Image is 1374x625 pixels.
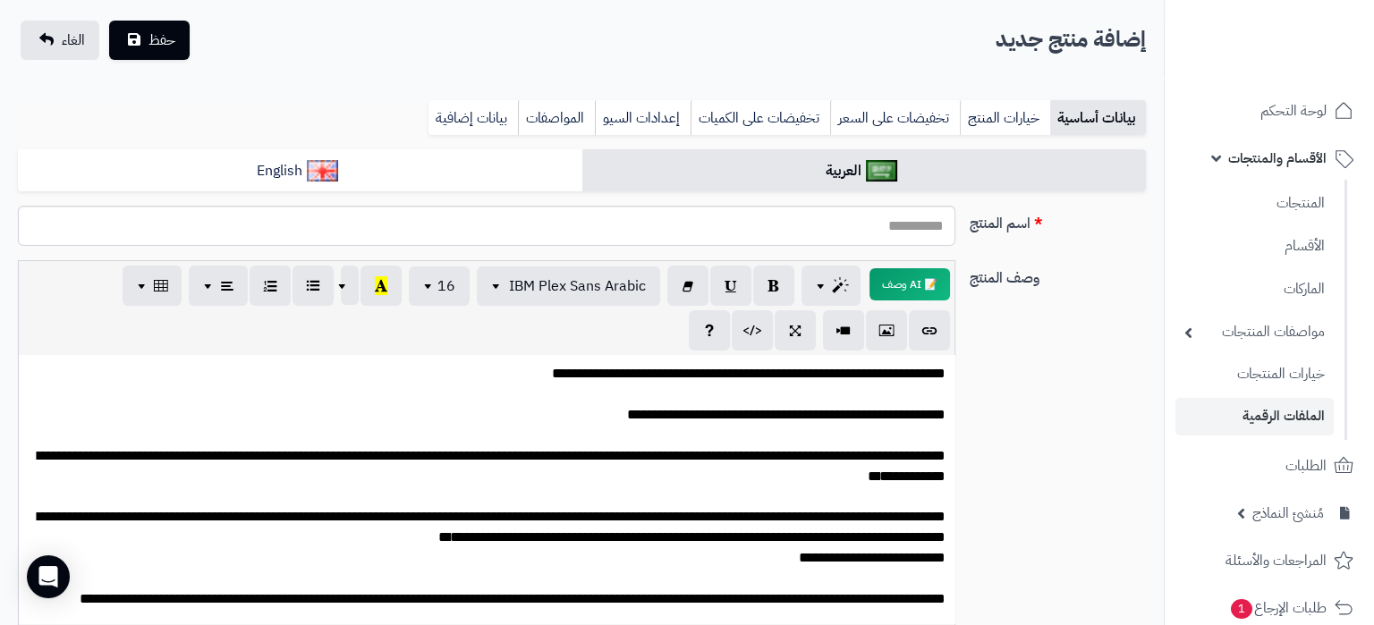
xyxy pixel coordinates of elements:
div: Open Intercom Messenger [27,555,70,598]
a: الماركات [1175,270,1334,308]
a: خيارات المنتجات [1175,355,1334,393]
a: تخفيضات على الكميات [691,100,830,136]
span: المراجعات والأسئلة [1226,548,1327,573]
img: العربية [866,160,897,182]
a: إعدادات السيو [595,100,691,136]
span: 1 [1231,599,1252,619]
span: الطلبات [1285,453,1327,478]
a: بيانات إضافية [428,100,518,136]
a: لوحة التحكم [1175,89,1363,132]
button: 📝 AI وصف [869,268,950,300]
a: الغاء [21,21,99,60]
span: طلبات الإرجاع [1229,595,1327,621]
img: English [307,160,338,182]
button: حفظ [109,21,190,60]
label: وصف المنتج [963,260,1153,289]
a: تخفيضات على السعر [830,100,960,136]
button: IBM Plex Sans Arabic [477,266,660,306]
a: العربية [582,149,1147,193]
a: English [18,149,582,193]
span: مُنشئ النماذج [1252,501,1324,526]
a: المنتجات [1175,184,1334,223]
label: اسم المنتج [963,206,1153,234]
h2: إضافة منتج جديد [996,21,1146,58]
a: المواصفات [518,100,595,136]
span: حفظ [148,30,175,51]
a: المراجعات والأسئلة [1175,539,1363,582]
a: خيارات المنتج [960,100,1050,136]
img: logo-2.png [1252,48,1357,86]
span: لوحة التحكم [1260,98,1327,123]
a: بيانات أساسية [1050,100,1146,136]
span: IBM Plex Sans Arabic [509,275,646,297]
a: مواصفات المنتجات [1175,313,1334,351]
span: 16 [437,275,455,297]
a: الطلبات [1175,444,1363,487]
button: 16 [409,266,470,306]
span: الأقسام والمنتجات [1228,146,1327,171]
a: الملفات الرقمية [1175,398,1334,435]
a: الأقسام [1175,227,1334,266]
span: الغاء [62,30,85,51]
